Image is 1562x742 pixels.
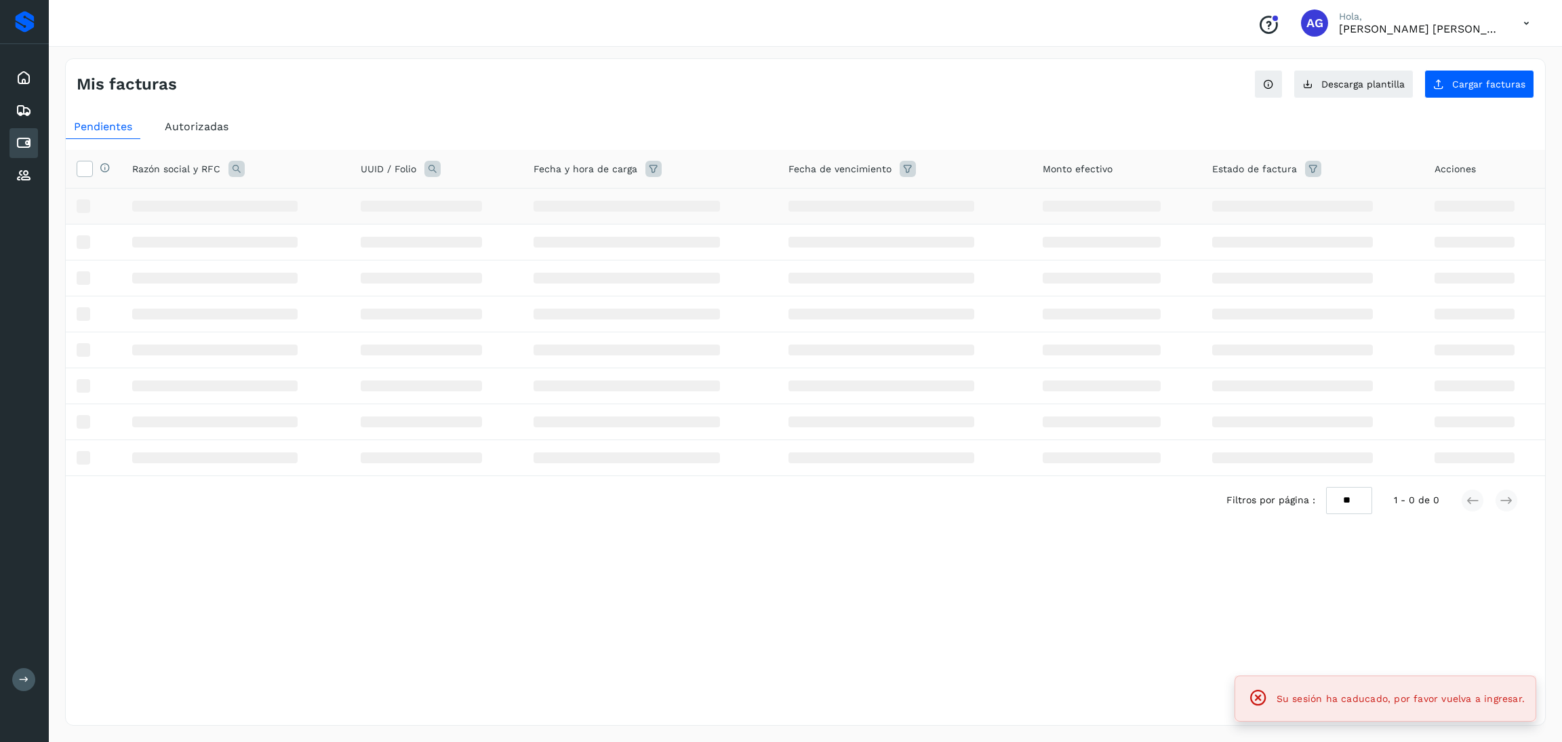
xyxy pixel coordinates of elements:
span: Acciones [1435,162,1476,176]
button: Descarga plantilla [1294,70,1414,98]
div: Embarques [9,96,38,125]
span: Estado de factura [1212,162,1297,176]
span: 1 - 0 de 0 [1394,493,1439,507]
p: Hola, [1339,11,1502,22]
span: Razón social y RFC [132,162,220,176]
div: Proveedores [9,161,38,191]
span: Monto efectivo [1043,162,1113,176]
span: UUID / Folio [361,162,416,176]
h4: Mis facturas [77,75,177,94]
span: Cargar facturas [1452,79,1525,89]
span: Filtros por página : [1226,493,1315,507]
button: Cargar facturas [1424,70,1534,98]
span: Fecha y hora de carga [534,162,637,176]
span: Autorizadas [165,120,228,133]
p: Abigail Gonzalez Leon [1339,22,1502,35]
div: Inicio [9,63,38,93]
span: Fecha de vencimiento [788,162,892,176]
span: Pendientes [74,120,132,133]
div: Cuentas por pagar [9,128,38,158]
span: Su sesión ha caducado, por favor vuelva a ingresar. [1277,693,1525,704]
span: Descarga plantilla [1321,79,1405,89]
